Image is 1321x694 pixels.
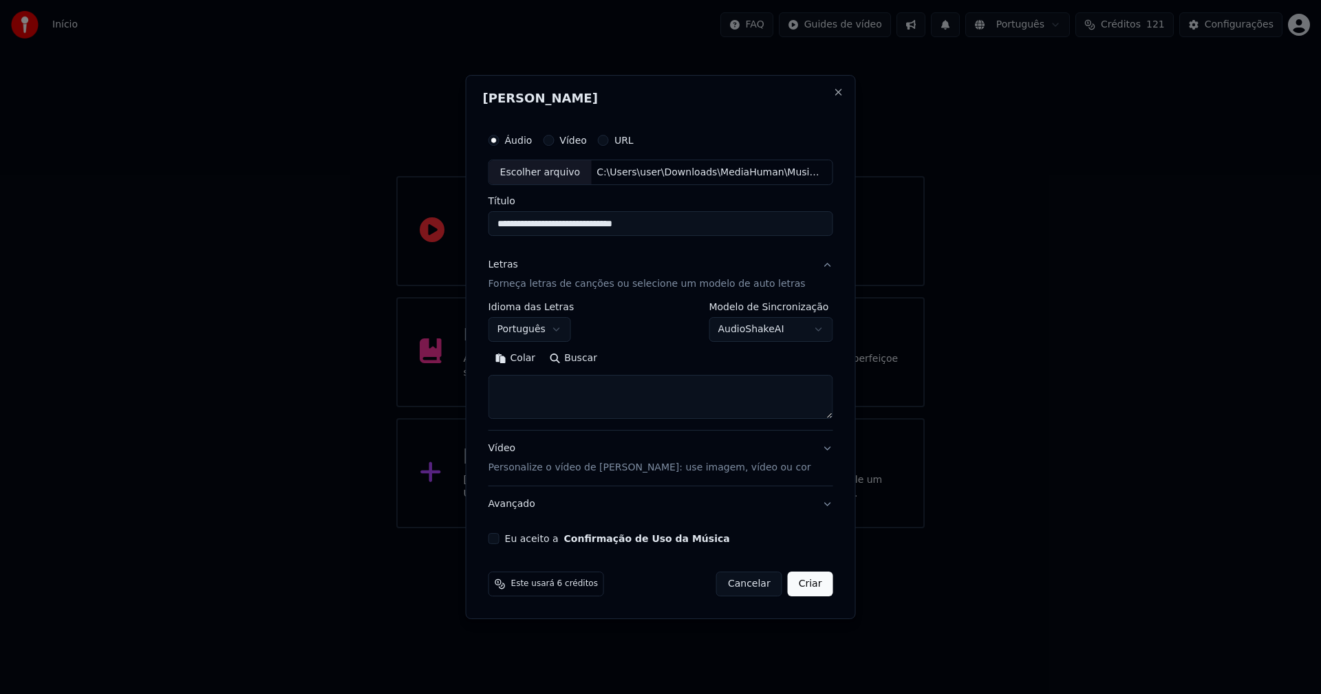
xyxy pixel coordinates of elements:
div: Vídeo [488,442,811,475]
label: Modelo de Sincronização [709,303,833,312]
div: Letras [488,259,518,272]
label: Vídeo [559,135,587,145]
label: Eu aceito a [505,534,730,543]
div: Escolher arquivo [489,160,592,185]
button: Avançado [488,486,833,522]
label: Idioma das Letras [488,303,574,312]
button: VídeoPersonalize o vídeo de [PERSON_NAME]: use imagem, vídeo ou cor [488,431,833,486]
button: Criar [788,572,833,596]
p: Personalize o vídeo de [PERSON_NAME]: use imagem, vídeo ou cor [488,461,811,475]
span: Este usará 6 créditos [511,578,598,589]
h2: [PERSON_NAME] [483,92,839,105]
div: LetrasForneça letras de canções ou selecione um modelo de auto letras [488,303,833,431]
label: Título [488,197,833,206]
div: C:\Users\user\Downloads\MediaHuman\Music\Aano - Tu Sabes Que Eu Tenho Medo.mp3 [591,166,825,180]
button: LetrasForneça letras de canções ou selecione um modelo de auto letras [488,248,833,303]
button: Eu aceito a [564,534,730,543]
button: Cancelar [716,572,782,596]
button: Colar [488,348,543,370]
button: Buscar [542,348,604,370]
label: Áudio [505,135,533,145]
label: URL [614,135,634,145]
p: Forneça letras de canções ou selecione um modelo de auto letras [488,278,806,292]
